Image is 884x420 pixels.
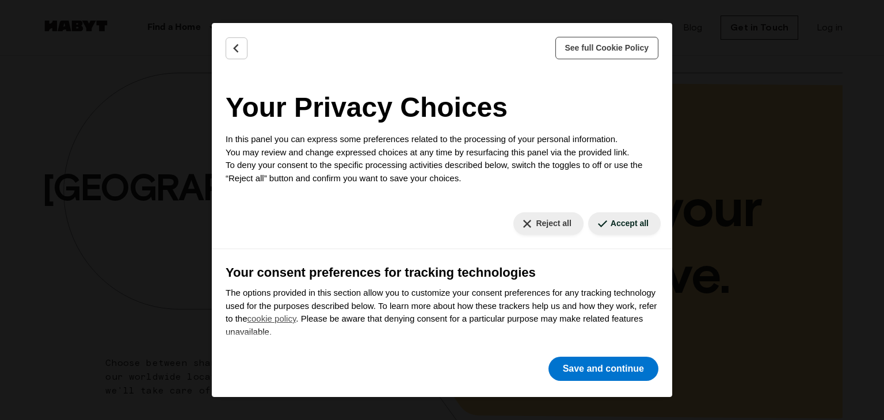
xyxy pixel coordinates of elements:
[226,287,658,338] p: The options provided in this section allow you to customize your consent preferences for any trac...
[226,263,658,282] h3: Your consent preferences for tracking technologies
[247,314,296,323] a: cookie policy
[588,212,661,235] button: Accept all
[565,42,649,54] span: See full Cookie Policy
[226,37,247,59] button: Back
[555,37,659,59] button: See full Cookie Policy
[548,357,658,381] button: Save and continue
[513,212,583,235] button: Reject all
[226,87,658,128] h2: Your Privacy Choices
[226,133,658,185] p: In this panel you can express some preferences related to the processing of your personal informa...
